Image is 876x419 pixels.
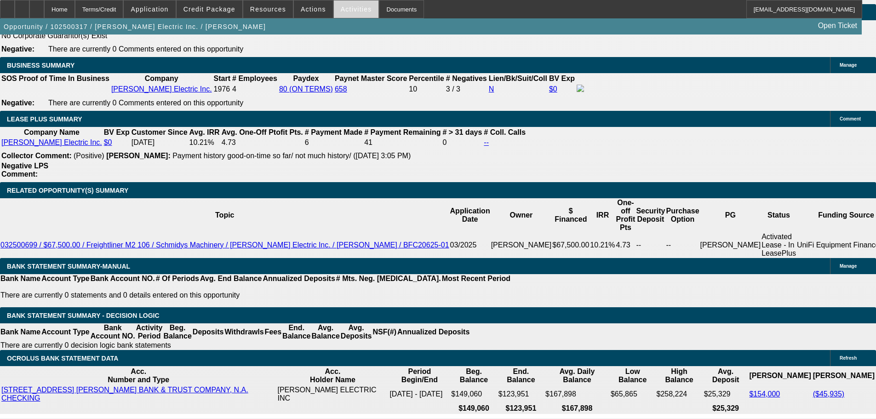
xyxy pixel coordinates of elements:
button: Resources [243,0,293,18]
th: Avg. Deposit [704,367,748,385]
td: 03/2025 [450,232,491,258]
th: Activity Period [136,323,163,341]
span: Manage [840,264,857,269]
a: 658 [335,85,347,93]
span: BUSINESS SUMMARY [7,62,74,69]
img: facebook-icon.png [577,85,584,92]
b: Lien/Bk/Suit/Coll [489,75,547,82]
td: $65,865 [610,385,655,403]
a: 80 (ON TERMS) [279,85,333,93]
th: Bank Account NO. [90,274,155,283]
td: -- [666,232,700,258]
td: [DATE] [131,138,188,147]
span: There are currently 0 Comments entered on this opportunity [48,45,243,53]
th: Bank Account NO. [90,323,136,341]
span: Payment history good-on-time so far/ not much history/ ([DATE] 3:05 PM) [172,152,411,160]
b: # Payment Remaining [364,128,441,136]
th: PG [700,198,761,232]
a: $0 [104,138,112,146]
b: Avg. IRR [189,128,220,136]
td: $149,060 [451,385,497,403]
th: Acc. Holder Name [277,367,388,385]
td: $25,329 [704,385,748,403]
b: Paynet Master Score [335,75,407,82]
a: 032500699 / $67,500.00 / Freightliner M2 106 / Schmidys Machinery / [PERSON_NAME] Electric Inc. /... [0,241,449,249]
span: Resources [250,6,286,13]
span: Refresh [840,356,857,361]
td: 10.21% [189,138,220,147]
b: [PERSON_NAME]: [106,152,171,160]
th: Beg. Balance [451,367,497,385]
span: (Positive) [74,152,104,160]
td: $67,500.00 [552,232,590,258]
th: IRR [590,198,615,232]
th: Period Begin/End [389,367,450,385]
th: Most Recent Period [441,274,511,283]
td: [PERSON_NAME] [700,232,761,258]
th: # Mts. Neg. [MEDICAL_DATA]. [336,274,441,283]
th: Avg. End Balance [200,274,263,283]
th: Account Type [41,323,90,341]
b: Collector Comment: [1,152,72,160]
th: $ Financed [552,198,590,232]
td: [PERSON_NAME] ELECTRIC INC [277,385,388,403]
th: Fees [264,323,282,341]
button: Activities [334,0,379,18]
b: Negative LPS Comment: [1,162,48,178]
span: Credit Package [183,6,235,13]
b: # Payment Made [305,128,362,136]
th: End. Balance [282,323,311,341]
th: # Of Periods [155,274,200,283]
b: # > 31 days [442,128,482,136]
th: Low Balance [610,367,655,385]
button: Application [124,0,175,18]
a: Open Ticket [814,18,861,34]
td: 1976 [213,84,231,94]
th: $25,329 [704,404,748,413]
td: 4.73 [221,138,303,147]
td: -- [636,232,665,258]
span: Application [131,6,168,13]
th: SOS [1,74,17,83]
a: $0 [549,85,557,93]
th: High Balance [656,367,702,385]
th: Purchase Option [666,198,700,232]
td: [PERSON_NAME] [491,232,552,258]
b: Start [214,75,230,82]
b: Company [145,75,178,82]
th: $123,951 [498,404,544,413]
td: 41 [364,138,441,147]
b: Customer Since [132,128,188,136]
span: There are currently 0 Comments entered on this opportunity [48,99,243,107]
td: $258,224 [656,385,702,403]
b: # Employees [232,75,277,82]
td: 6 [304,138,363,147]
span: LEASE PLUS SUMMARY [7,115,82,123]
b: BV Exp [104,128,130,136]
b: Avg. One-Off Ptofit Pts. [222,128,303,136]
td: 0 [442,138,482,147]
th: NSF(#) [372,323,397,341]
b: Company Name [24,128,80,136]
th: Acc. Number and Type [1,367,276,385]
th: End. Balance [498,367,544,385]
b: Negative: [1,99,34,107]
th: Security Deposit [636,198,665,232]
a: [STREET_ADDRESS] [PERSON_NAME] BANK & TRUST COMPANY, N.A. CHECKING [1,386,248,402]
span: 4 [232,85,236,93]
a: [PERSON_NAME] Electric Inc. [111,85,212,93]
th: $167,898 [545,404,609,413]
th: [PERSON_NAME] [749,367,811,385]
th: [PERSON_NAME] [813,367,875,385]
span: OCROLUS BANK STATEMENT DATA [7,355,118,362]
span: Bank Statement Summary - Decision Logic [7,312,160,319]
a: [PERSON_NAME] Electric Inc. [1,138,102,146]
th: Account Type [41,274,90,283]
button: Actions [294,0,333,18]
td: $123,951 [498,385,544,403]
span: Actions [301,6,326,13]
span: Comment [840,116,861,121]
th: Avg. Balance [311,323,340,341]
th: Owner [491,198,552,232]
div: 10 [409,85,444,93]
